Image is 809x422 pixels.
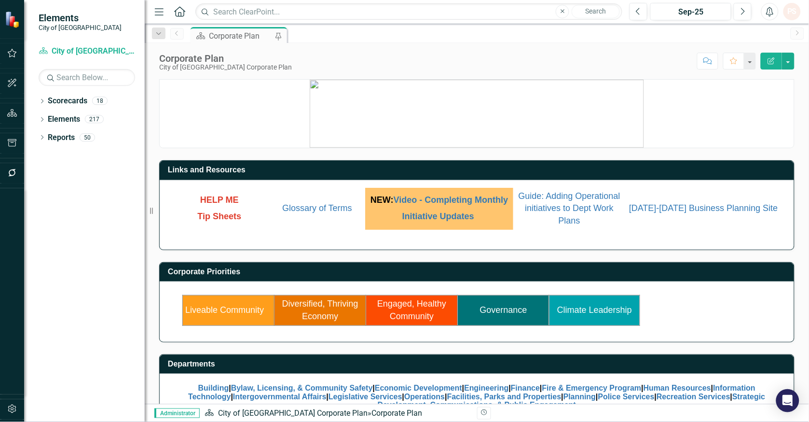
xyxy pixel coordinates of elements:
[92,97,108,105] div: 18
[329,393,402,401] a: Legislative Services
[85,115,104,124] div: 217
[644,384,711,392] a: Human Resources
[371,408,422,418] div: Corporate Plan
[480,305,527,315] a: Governance
[209,30,273,42] div: Corporate Plan
[168,267,789,276] h3: Corporate Priorities
[154,408,200,418] span: Administrator
[375,384,462,392] a: Economic Development
[464,384,508,392] a: Engineering
[159,53,292,64] div: Corporate Plan
[511,384,540,392] a: Finance
[557,305,632,315] a: Climate Leadership
[404,393,445,401] a: Operations
[654,6,728,18] div: Sep-25
[233,393,327,401] a: Intergovernmental Affairs
[48,132,75,143] a: Reports
[195,3,622,20] input: Search ClearPoint...
[629,203,778,213] a: [DATE]-[DATE] Business Planning Site
[598,393,655,401] a: Police Services
[542,384,642,392] a: Fire & Emergency Program
[394,195,508,205] a: Video - Completing Monthly
[205,408,470,419] div: »
[168,360,789,368] h3: Departments
[519,193,620,225] a: Guide: Adding Operational initiatives to Dept Work Plans
[282,203,352,213] a: Glossary of Terms
[39,12,122,24] span: Elements
[783,3,801,20] button: PS
[563,393,596,401] a: Planning
[168,166,789,174] h3: Links and Resources
[48,114,80,125] a: Elements
[200,197,239,204] a: HELP ME
[80,133,95,141] div: 50
[231,384,373,392] a: Bylaw, Licensing, & Community Safety
[39,69,135,86] input: Search Below...
[198,211,242,221] span: Tip Sheets
[48,96,87,107] a: Scorecards
[5,11,22,28] img: ClearPoint Strategy
[198,384,229,392] a: Building
[370,195,508,205] span: NEW:
[39,46,135,57] a: City of [GEOGRAPHIC_DATA] Corporate Plan
[402,211,474,221] a: Initiative Updates
[776,389,799,412] div: Open Intercom Messenger
[447,393,562,401] a: Facilities, Parks and Properties
[200,195,239,205] span: HELP ME
[378,393,766,409] a: Strategic Development, Communications, & Public Engagement
[188,384,755,401] a: Information Technology
[586,7,606,15] span: Search
[650,3,731,20] button: Sep-25
[39,24,122,31] small: City of [GEOGRAPHIC_DATA]
[657,393,730,401] a: Recreation Services
[218,408,368,418] a: City of [GEOGRAPHIC_DATA] Corporate Plan
[377,299,446,321] a: Engaged, Healthy Community
[185,305,264,315] a: Liveable Community
[198,213,242,221] a: Tip Sheets
[159,64,292,71] div: City of [GEOGRAPHIC_DATA] Corporate Plan
[282,299,358,321] a: Diversified, Thriving Economy
[519,191,620,225] span: Guide: Adding Operational initiatives to Dept Work Plans
[188,384,765,409] span: | | | | | | | | | | | | | | |
[572,5,620,18] button: Search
